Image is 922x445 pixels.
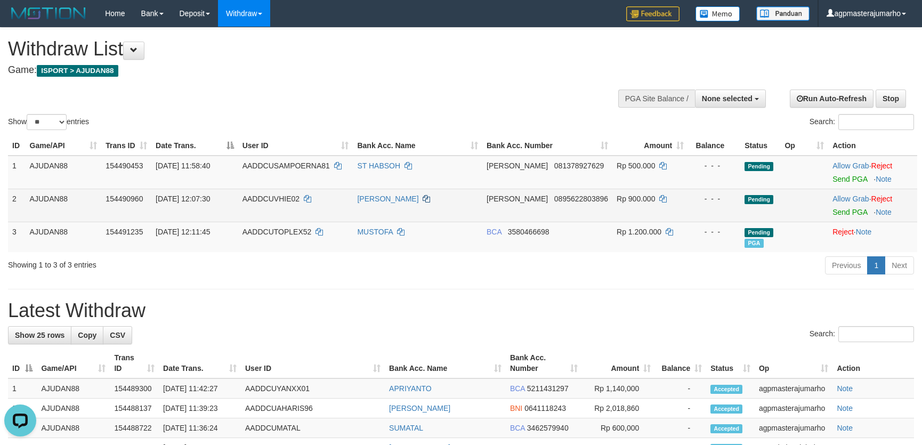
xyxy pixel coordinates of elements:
[4,4,36,36] button: Open LiveChat chat widget
[828,136,917,156] th: Action
[110,348,159,378] th: Trans ID: activate to sort column ascending
[27,114,67,130] select: Showentries
[357,228,393,236] a: MUSTOFA
[745,195,773,204] span: Pending
[582,418,656,438] td: Rp 600,000
[110,399,159,418] td: 154488137
[103,326,132,344] a: CSV
[151,136,238,156] th: Date Trans.: activate to sort column descending
[710,424,742,433] span: Accepted
[385,348,506,378] th: Bank Acc. Name: activate to sort column ascending
[828,222,917,252] td: ·
[37,65,118,77] span: ISPORT > AJUDAN88
[37,418,110,438] td: AJUDAN88
[695,6,740,21] img: Button%20Memo.svg
[241,348,385,378] th: User ID: activate to sort column ascending
[871,161,893,170] a: Reject
[8,156,26,189] td: 1
[745,239,763,248] span: PGA
[8,348,37,378] th: ID: activate to sort column descending
[617,195,655,203] span: Rp 900.000
[8,38,604,60] h1: Withdraw List
[838,114,914,130] input: Search:
[156,161,210,170] span: [DATE] 11:58:40
[527,424,569,432] span: Copy 3462579940 to clipboard
[353,136,482,156] th: Bank Acc. Name: activate to sort column ascending
[487,228,502,236] span: BCA
[37,399,110,418] td: AJUDAN88
[26,156,102,189] td: AJUDAN88
[159,378,241,399] td: [DATE] 11:42:27
[389,404,450,412] a: [PERSON_NAME]
[8,300,914,321] h1: Latest Withdraw
[688,136,740,156] th: Balance
[506,348,582,378] th: Bank Acc. Number: activate to sort column ascending
[828,189,917,222] td: ·
[156,228,210,236] span: [DATE] 12:11:45
[867,256,885,274] a: 1
[159,418,241,438] td: [DATE] 11:36:24
[837,424,853,432] a: Note
[110,378,159,399] td: 154489300
[110,331,125,339] span: CSV
[655,418,706,438] td: -
[242,161,330,170] span: AADDCUSAMPOERNA81
[71,326,103,344] a: Copy
[618,90,695,108] div: PGA Site Balance /
[242,228,312,236] span: AADDCUTOPLEX52
[156,195,210,203] span: [DATE] 12:07:30
[106,228,143,236] span: 154491235
[626,6,680,21] img: Feedback.jpg
[755,399,833,418] td: agpmasterajumarho
[871,195,893,203] a: Reject
[8,189,26,222] td: 2
[692,160,736,171] div: - - -
[8,5,89,21] img: MOTION_logo.png
[106,195,143,203] span: 154490960
[745,162,773,171] span: Pending
[655,348,706,378] th: Balance: activate to sort column ascending
[692,193,736,204] div: - - -
[510,424,525,432] span: BCA
[706,348,755,378] th: Status: activate to sort column ascending
[15,331,64,339] span: Show 25 rows
[524,404,566,412] span: Copy 0641118243 to clipboard
[8,255,376,270] div: Showing 1 to 3 of 3 entries
[745,228,773,237] span: Pending
[740,136,780,156] th: Status
[755,378,833,399] td: agpmasterajumarho
[241,418,385,438] td: AADDCUMATAL
[241,378,385,399] td: AADDCUYANXX01
[885,256,914,274] a: Next
[8,399,37,418] td: 2
[695,90,766,108] button: None selected
[8,326,71,344] a: Show 25 rows
[8,222,26,252] td: 3
[710,385,742,394] span: Accepted
[242,195,300,203] span: AADDCUVHIE02
[612,136,688,156] th: Amount: activate to sort column ascending
[832,175,867,183] a: Send PGA
[238,136,353,156] th: User ID: activate to sort column ascending
[832,195,869,203] a: Allow Grab
[832,195,871,203] span: ·
[832,348,914,378] th: Action
[832,161,869,170] a: Allow Grab
[510,384,525,393] span: BCA
[832,228,854,236] a: Reject
[832,161,871,170] span: ·
[810,326,914,342] label: Search:
[357,195,418,203] a: [PERSON_NAME]
[554,161,604,170] span: Copy 081378927629 to clipboard
[26,136,102,156] th: Game/API: activate to sort column ascending
[508,228,549,236] span: Copy 3580466698 to clipboard
[780,136,828,156] th: Op: activate to sort column ascending
[8,65,604,76] h4: Game:
[876,175,892,183] a: Note
[510,404,522,412] span: BNI
[78,331,96,339] span: Copy
[582,399,656,418] td: Rp 2,018,860
[8,378,37,399] td: 1
[755,348,833,378] th: Op: activate to sort column ascending
[755,418,833,438] td: agpmasterajumarho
